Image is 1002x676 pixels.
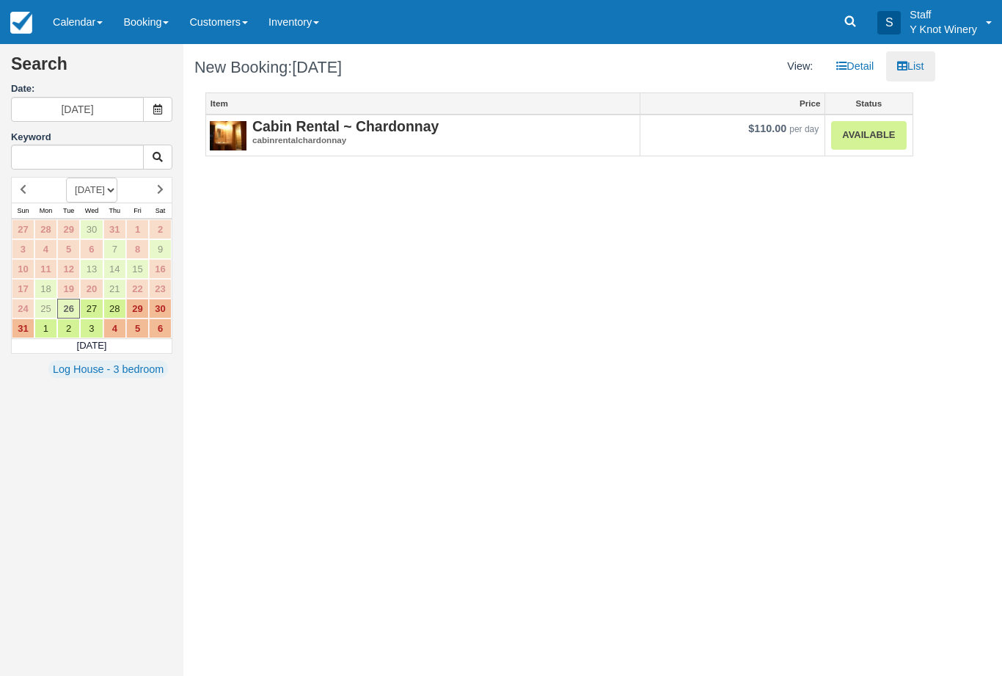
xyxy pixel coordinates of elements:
[57,219,80,239] a: 29
[126,259,149,279] a: 15
[11,55,172,82] h2: Search
[57,259,80,279] a: 12
[143,145,172,170] button: Keyword Search
[210,134,636,147] em: cabinrentalchardonnay
[776,51,824,81] li: View:
[831,121,906,150] a: Available
[910,7,977,22] p: Staff
[252,118,439,134] strong: Cabin Rental ~ Chardonnay
[126,203,149,219] th: Fri
[210,119,636,147] a: Cabin Rental ~ Chardonnaycabinrentalchardonnay
[126,239,149,259] a: 8
[10,12,32,34] img: checkfront-main-nav-mini-logo.png
[57,279,80,299] a: 19
[149,299,172,319] a: 30
[292,58,342,76] span: [DATE]
[210,119,246,156] img: S2-2
[12,219,34,239] a: 27
[80,319,103,338] a: 3
[126,279,149,299] a: 22
[126,299,149,319] a: 29
[12,338,172,353] td: [DATE]
[877,11,901,34] div: S
[34,219,57,239] a: 28
[126,219,149,239] a: 1
[57,299,80,319] a: 26
[103,299,126,319] a: 28
[34,299,57,319] a: 25
[149,319,172,338] a: 6
[34,203,57,219] th: Mon
[80,299,103,319] a: 27
[34,319,57,338] a: 1
[80,259,103,279] a: 13
[640,93,824,114] a: Price
[103,239,126,259] a: 7
[12,259,34,279] a: 10
[149,239,172,259] a: 9
[48,360,168,379] a: Log House - 3 bedroom
[149,203,172,219] th: Sat
[103,219,126,239] a: 31
[149,259,172,279] a: 16
[149,219,172,239] a: 2
[910,22,977,37] p: Y Knot Winery
[34,239,57,259] a: 4
[206,93,640,114] a: Item
[57,239,80,259] a: 5
[103,203,126,219] th: Thu
[80,279,103,299] a: 20
[825,93,912,114] a: Status
[12,319,34,338] a: 31
[11,82,172,96] label: Date:
[12,299,34,319] a: 24
[11,131,51,142] label: Keyword
[103,279,126,299] a: 21
[80,239,103,259] a: 6
[12,279,34,299] a: 17
[103,319,126,338] a: 4
[825,51,885,81] a: Detail
[194,59,548,76] h1: New Booking:
[57,203,80,219] th: Tue
[34,259,57,279] a: 11
[80,203,103,219] th: Wed
[886,51,935,81] a: List
[80,219,103,239] a: 30
[57,319,80,338] a: 2
[12,239,34,259] a: 3
[789,124,819,134] em: per day
[126,319,149,338] a: 5
[748,123,786,134] span: $110.00
[34,279,57,299] a: 18
[103,259,126,279] a: 14
[149,279,172,299] a: 23
[12,203,34,219] th: Sun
